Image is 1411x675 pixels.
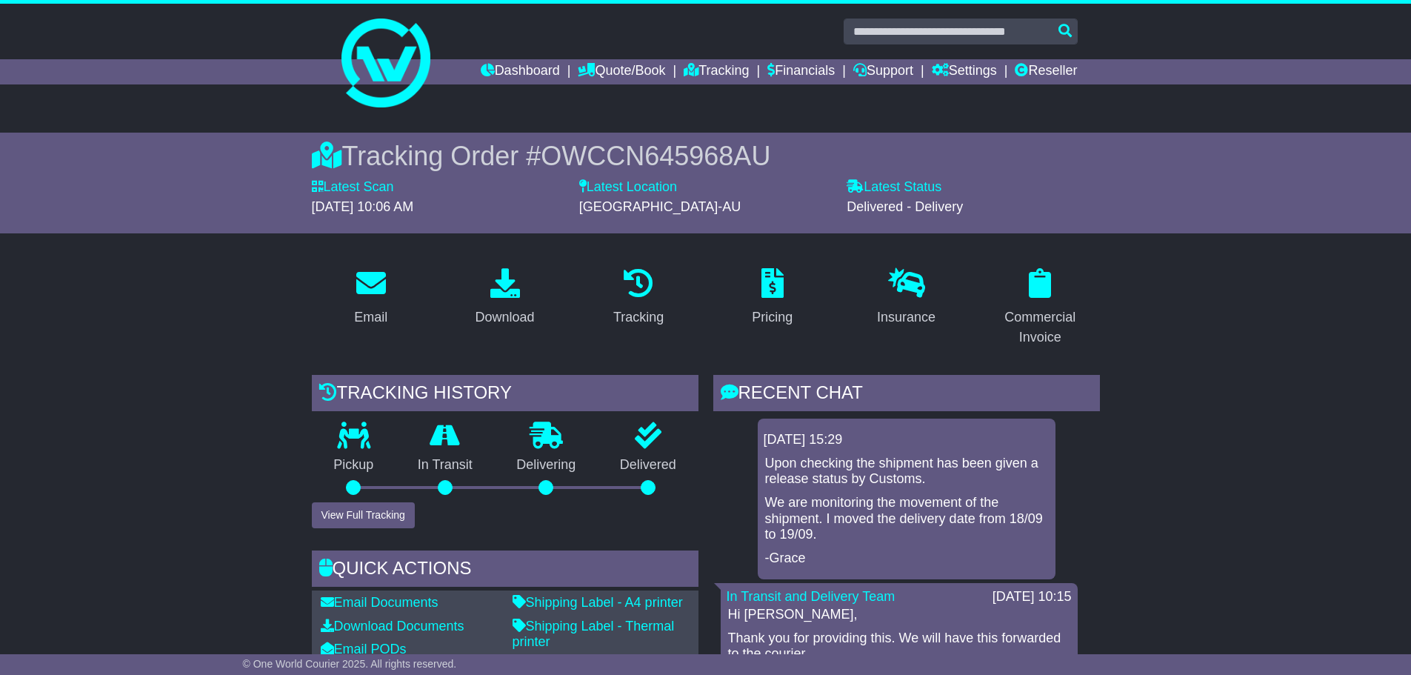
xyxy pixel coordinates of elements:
a: Shipping Label - A4 printer [513,595,683,610]
p: -Grace [765,551,1048,567]
span: Delivered - Delivery [847,199,963,214]
a: Shipping Label - Thermal printer [513,619,675,650]
span: [DATE] 10:06 AM [312,199,414,214]
p: Delivered [598,457,698,473]
div: Download [475,307,534,327]
a: Email [344,263,397,333]
a: Quote/Book [578,59,665,84]
p: Delivering [495,457,598,473]
a: Tracking [684,59,749,84]
a: Insurance [867,263,945,333]
p: Hi [PERSON_NAME], [728,607,1070,623]
label: Latest Scan [312,179,394,196]
span: © One World Courier 2025. All rights reserved. [243,658,457,670]
div: Pricing [752,307,793,327]
a: Reseller [1015,59,1077,84]
label: Latest Status [847,179,941,196]
a: Download [465,263,544,333]
div: [DATE] 15:29 [764,432,1050,448]
a: Tracking [604,263,673,333]
a: Email PODs [321,642,407,656]
button: View Full Tracking [312,502,415,528]
span: [GEOGRAPHIC_DATA]-AU [579,199,741,214]
span: OWCCN645968AU [541,141,770,171]
p: We are monitoring the movement of the shipment. I moved the delivery date from 18/09 to 19/09. [765,495,1048,543]
div: Email [354,307,387,327]
div: Commercial Invoice [990,307,1090,348]
div: RECENT CHAT [713,375,1100,415]
a: Support [853,59,913,84]
a: Commercial Invoice [981,263,1100,353]
a: Email Documents [321,595,438,610]
div: Quick Actions [312,551,698,591]
div: Tracking Order # [312,140,1100,172]
p: In Transit [396,457,495,473]
a: Dashboard [481,59,560,84]
div: Tracking history [312,375,698,415]
a: In Transit and Delivery Team [727,589,895,604]
p: Upon checking the shipment has been given a release status by Customs. [765,456,1048,488]
p: Pickup [312,457,396,473]
p: Thank you for providing this. We will have this forwarded to the courier. [728,631,1070,662]
label: Latest Location [579,179,677,196]
a: Download Documents [321,619,464,634]
a: Pricing [742,263,802,333]
div: Tracking [613,307,664,327]
a: Settings [932,59,997,84]
a: Financials [767,59,835,84]
div: [DATE] 10:15 [993,589,1072,605]
div: Insurance [877,307,935,327]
